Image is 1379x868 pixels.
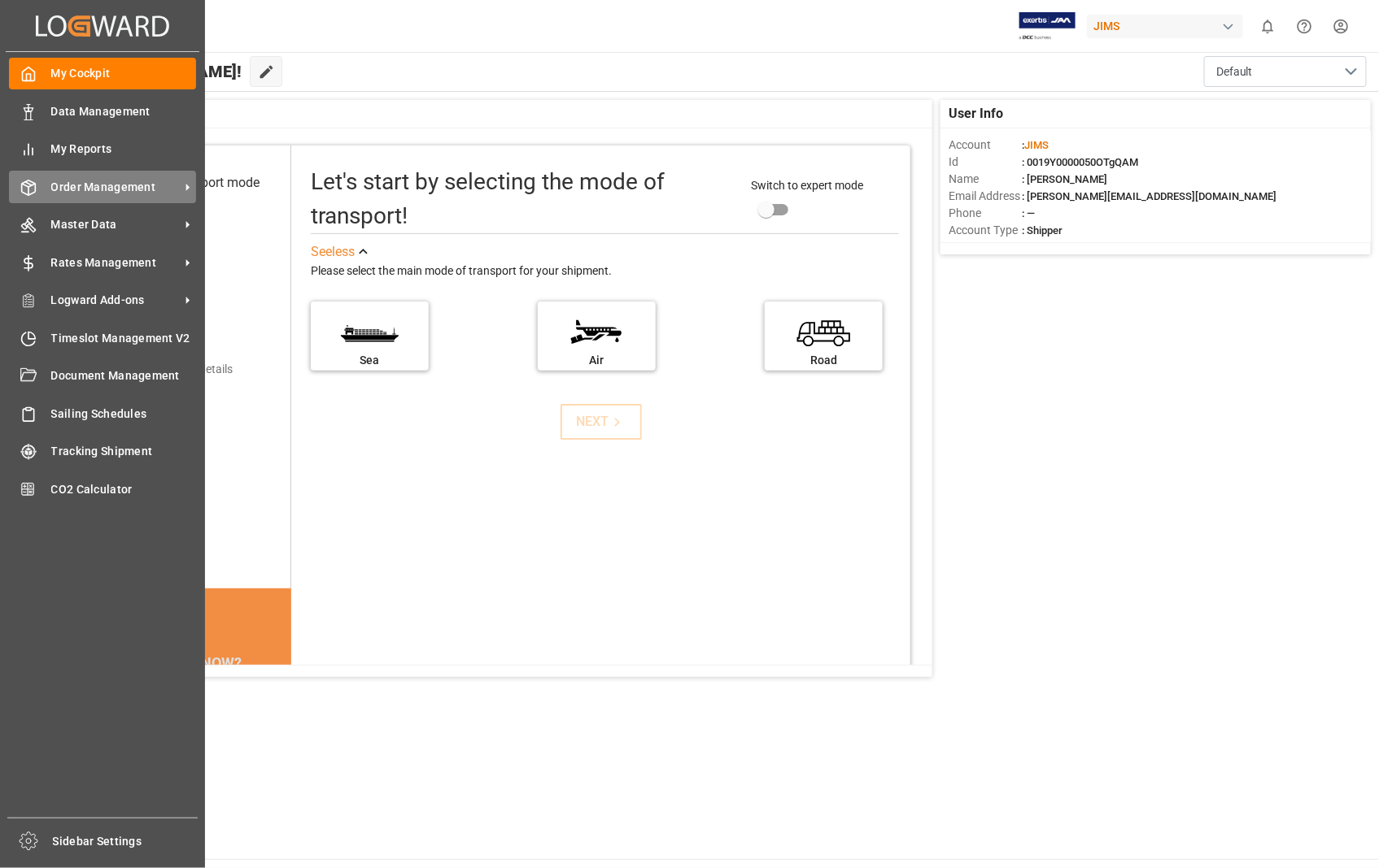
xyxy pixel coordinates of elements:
[1022,207,1035,219] span: : —
[51,330,197,347] span: Timeslot Management V2
[1024,139,1049,151] span: JIMS
[1022,139,1049,151] span: :
[949,154,1022,171] span: Id
[51,141,197,158] span: My Reports
[311,165,735,233] div: Let's start by selecting the mode of transport!
[576,412,626,432] div: NEXT
[9,360,196,392] a: Document Management
[51,65,197,82] span: My Cockpit
[949,222,1022,239] span: Account Type
[949,104,1003,124] span: User Info
[51,254,180,271] span: Rates Management
[51,103,197,120] span: Data Management
[1286,8,1323,45] button: Help Center
[51,367,197,384] span: Document Management
[546,352,648,369] div: Air
[9,133,196,165] a: My Reports
[319,352,421,369] div: Sea
[751,179,863,192] span: Switch to expert mode
[53,833,199,850] span: Sidebar Settings
[51,406,197,423] span: Sailing Schedules
[51,481,197,498] span: CO2 Calculator
[1216,63,1253,80] span: Default
[1022,173,1107,185] span: : [PERSON_NAME]
[1250,8,1286,45] button: show 0 new notifications
[1019,12,1076,41] img: Exertis%20JAM%20-%20Email%20Logo.jpg_1722504956.jpg
[51,216,180,233] span: Master Data
[949,188,1022,205] span: Email Address
[131,361,233,378] div: Add shipping details
[949,171,1022,188] span: Name
[1087,15,1243,38] div: JIMS
[9,58,196,89] a: My Cockpit
[9,473,196,505] a: CO2 Calculator
[1204,56,1367,87] button: open menu
[51,179,180,196] span: Order Management
[1022,156,1138,168] span: : 0019Y0000050OTgQAM
[1087,11,1250,41] button: JIMS
[51,443,197,460] span: Tracking Shipment
[9,95,196,127] a: Data Management
[949,205,1022,222] span: Phone
[1022,224,1063,237] span: : Shipper
[9,322,196,354] a: Timeslot Management V2
[561,404,642,440] button: NEXT
[311,262,900,281] div: Please select the main mode of transport for your shipment.
[9,397,196,429] a: Sailing Schedules
[773,352,875,369] div: Road
[311,242,355,262] div: See less
[51,292,180,309] span: Logward Add-ons
[1022,190,1276,202] span: : [PERSON_NAME][EMAIL_ADDRESS][DOMAIN_NAME]
[9,436,196,467] a: Tracking Shipment
[949,137,1022,154] span: Account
